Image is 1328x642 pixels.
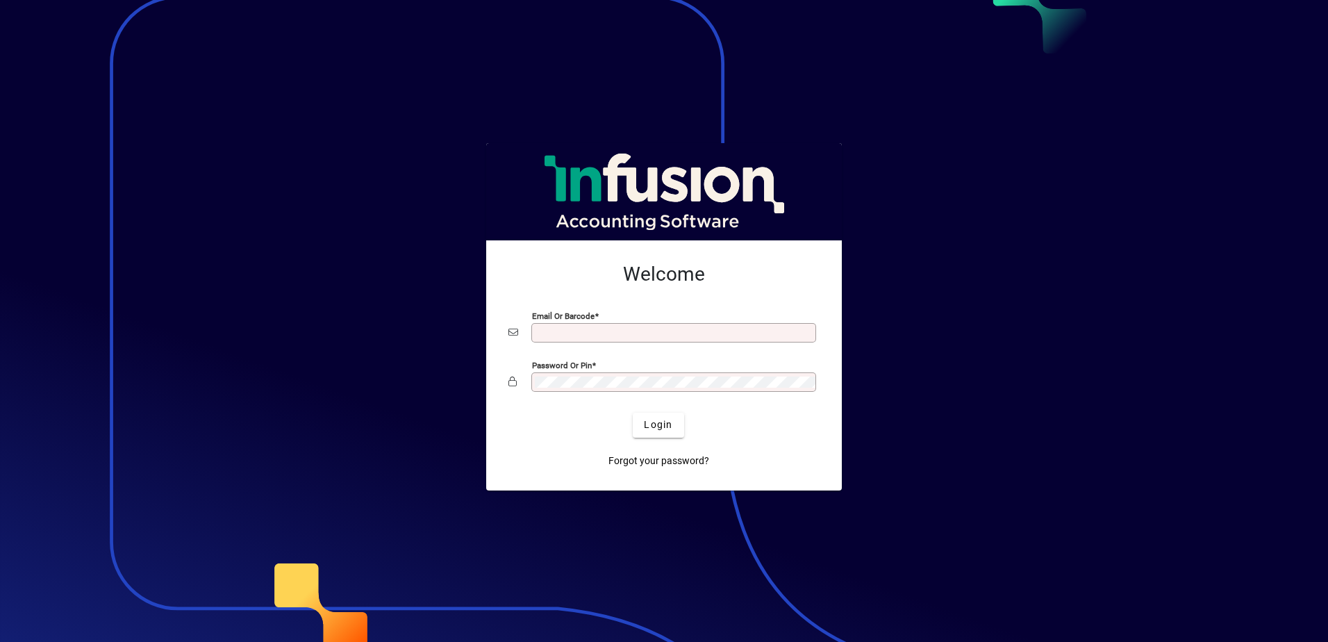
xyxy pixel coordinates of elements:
[644,418,672,432] span: Login
[532,311,595,320] mat-label: Email or Barcode
[532,360,592,370] mat-label: Password or Pin
[603,449,715,474] a: Forgot your password?
[608,454,709,468] span: Forgot your password?
[508,263,820,286] h2: Welcome
[633,413,683,438] button: Login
